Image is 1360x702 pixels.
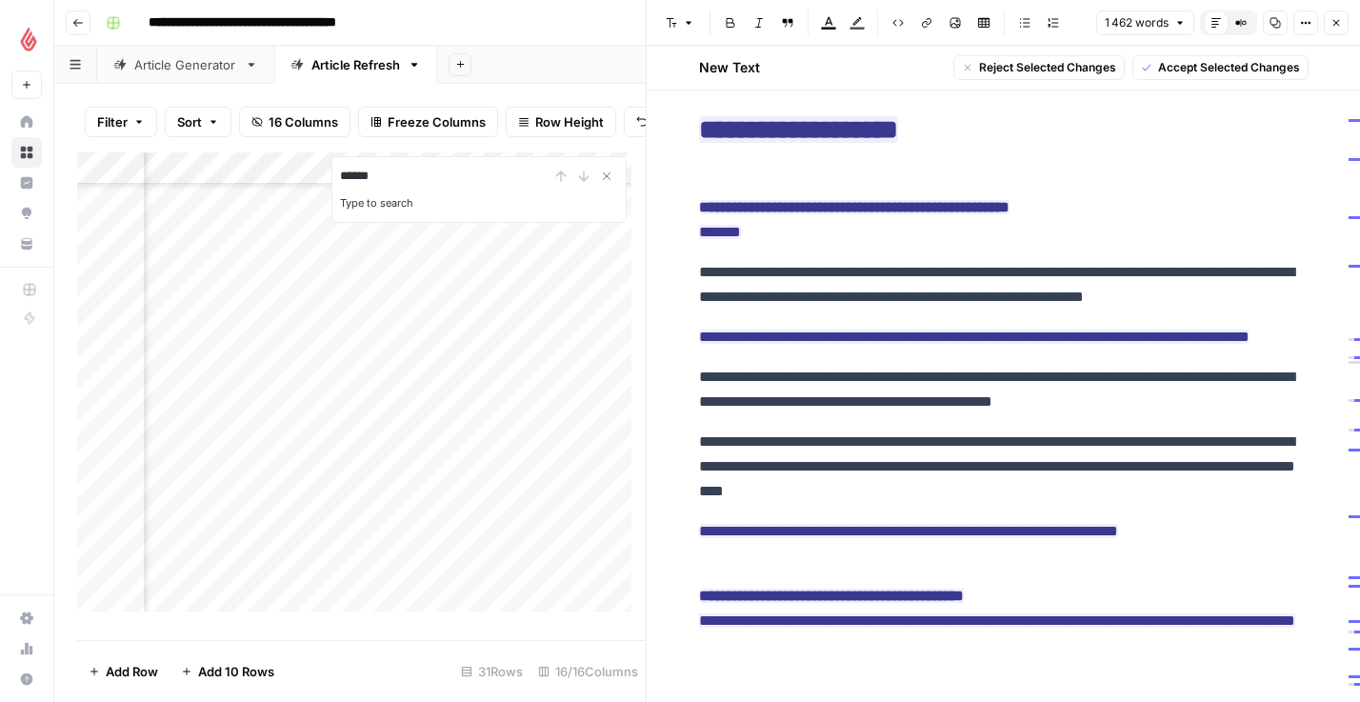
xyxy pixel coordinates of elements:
[1096,10,1194,35] button: 1 462 words
[1132,55,1309,80] button: Accept Selected Changes
[311,55,400,74] div: Article Refresh
[453,656,530,687] div: 31 Rows
[11,633,42,664] a: Usage
[170,656,286,687] button: Add 10 Rows
[358,107,498,137] button: Freeze Columns
[97,112,128,131] span: Filter
[388,112,486,131] span: Freeze Columns
[11,198,42,229] a: Opportunities
[1105,14,1169,31] span: 1 462 words
[11,664,42,694] button: Help + Support
[97,46,274,84] a: Article Generator
[1158,59,1300,76] span: Accept Selected Changes
[239,107,350,137] button: 16 Columns
[106,662,158,681] span: Add Row
[953,55,1125,80] button: Reject Selected Changes
[11,229,42,259] a: Your Data
[85,107,157,137] button: Filter
[198,662,274,681] span: Add 10 Rows
[11,107,42,137] a: Home
[165,107,231,137] button: Sort
[134,55,237,74] div: Article Generator
[274,46,437,84] a: Article Refresh
[11,137,42,168] a: Browse
[11,15,42,63] button: Workspace: Lightspeed
[595,165,618,188] button: Close Search
[77,656,170,687] button: Add Row
[177,112,202,131] span: Sort
[340,196,413,210] label: Type to search
[699,58,760,77] h2: New Text
[11,168,42,198] a: Insights
[11,603,42,633] a: Settings
[269,112,338,131] span: 16 Columns
[506,107,616,137] button: Row Height
[979,59,1116,76] span: Reject Selected Changes
[530,656,646,687] div: 16/16 Columns
[535,112,604,131] span: Row Height
[11,22,46,56] img: Lightspeed Logo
